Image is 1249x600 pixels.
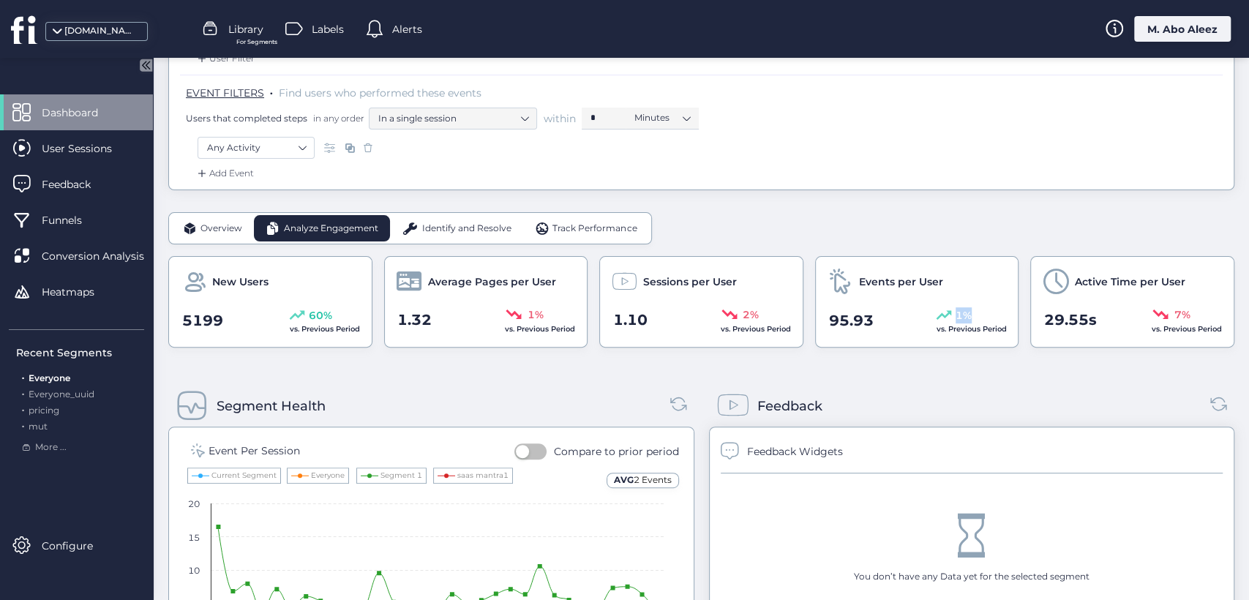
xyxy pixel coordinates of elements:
span: . [22,386,24,400]
span: Find users who performed these events [279,86,481,100]
div: Feedback Widgets [747,443,843,460]
span: Labels [312,21,344,37]
span: 29.55s [1044,309,1097,331]
span: . [22,418,24,432]
span: 95.93 [828,310,873,332]
span: within [544,111,576,126]
nz-select-item: Any Activity [207,137,305,159]
span: vs. Previous Period [936,324,1006,334]
span: Sessions per User [643,274,737,290]
div: Segment Health [217,396,326,416]
span: Overview [200,222,242,236]
div: Feedback [757,396,822,416]
span: Dashboard [42,105,120,121]
div: [DOMAIN_NAME] [64,24,138,38]
span: Track Performance [552,222,637,236]
text: Segment 1 [380,470,422,480]
div: Event Per Session [209,443,300,459]
span: Configure [42,538,115,554]
span: mut [29,421,48,432]
span: pricing [29,405,59,416]
nz-select-item: In a single session [378,108,528,130]
text: 10 [188,565,200,576]
span: 2 Events [634,474,672,485]
div: AVG [607,473,679,488]
text: 15 [188,532,200,543]
span: vs. Previous Period [1152,324,1222,334]
text: Everyone [311,470,345,480]
span: Library [228,21,263,37]
span: 2% [743,307,759,323]
span: Events per User [859,274,943,290]
span: Average Pages per User [428,274,556,290]
span: . [270,83,273,98]
span: More ... [35,440,67,454]
span: 1.10 [613,309,648,331]
div: User Filter [195,51,255,66]
span: vs. Previous Period [505,324,575,334]
span: For Segments [236,37,277,47]
span: Users that completed steps [186,112,307,124]
text: saas mantra1 [457,470,509,480]
div: Recent Segments [16,345,144,361]
span: Funnels [42,212,104,228]
span: 7% [1174,307,1190,323]
span: . [22,402,24,416]
span: 1% [956,307,972,323]
span: vs. Previous Period [290,324,360,334]
span: Conversion Analysis [42,248,166,264]
span: Heatmaps [42,284,116,300]
div: Add Event [195,166,254,181]
div: You don’t have any Data yet for the selected segment [854,570,1089,584]
text: 20 [188,498,200,509]
span: Alerts [392,21,422,37]
span: Everyone_uuid [29,389,94,400]
span: Feedback [42,176,113,192]
span: Analyze Engagement [284,222,378,236]
span: . [22,370,24,383]
span: vs. Previous Period [721,324,791,334]
span: EVENT FILTERS [186,86,264,100]
span: 60% [309,307,332,323]
span: Identify and Resolve [422,222,511,236]
text: Current Segment [211,470,277,480]
span: 5199 [182,310,223,332]
div: M. Abo Aleez [1134,16,1231,42]
span: New Users [212,274,269,290]
span: 1% [528,307,544,323]
span: 1.32 [397,309,432,331]
span: Everyone [29,372,70,383]
span: Active Time per User [1074,274,1185,290]
span: in any order [310,112,364,124]
div: Compare to prior period [554,443,679,460]
nz-select-item: Minutes [634,107,690,129]
span: User Sessions [42,140,134,157]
